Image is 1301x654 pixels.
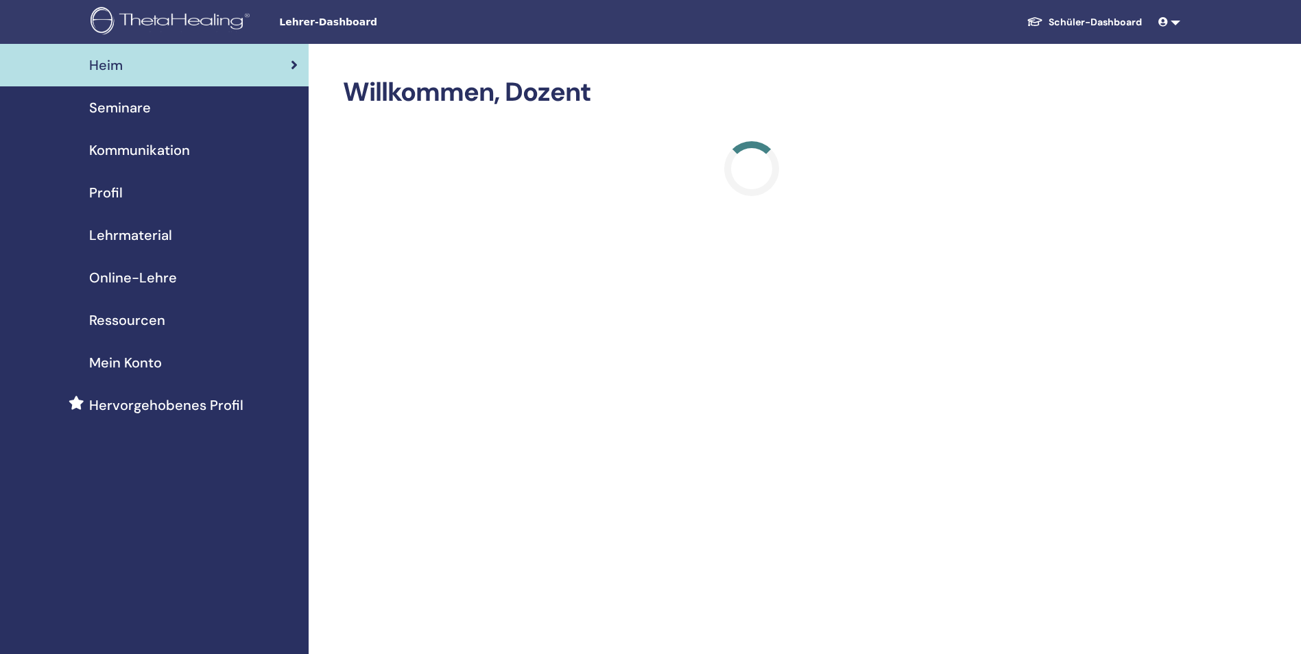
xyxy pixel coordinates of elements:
[89,140,190,160] span: Kommunikation
[89,310,165,330] span: Ressourcen
[89,395,243,415] span: Hervorgehobenes Profil
[279,15,485,29] span: Lehrer-Dashboard
[89,225,172,245] span: Lehrmaterial
[89,97,151,118] span: Seminare
[343,77,1161,108] h2: Willkommen, Dozent
[89,267,177,288] span: Online-Lehre
[1027,16,1043,27] img: graduation-cap-white.svg
[1016,10,1153,35] a: Schüler-Dashboard
[89,55,123,75] span: Heim
[89,352,162,373] span: Mein Konto
[89,182,123,203] span: Profil
[91,7,254,38] img: logo.png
